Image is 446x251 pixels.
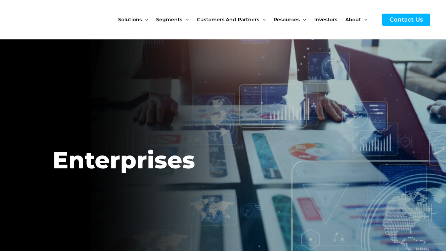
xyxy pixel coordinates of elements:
[12,5,96,34] img: CyberCatch
[300,5,306,34] span: Menu Toggle
[118,5,142,34] span: Solutions
[182,5,189,34] span: Menu Toggle
[259,5,266,34] span: Menu Toggle
[118,5,375,34] nav: Site Navigation: New Main Menu
[314,5,345,34] a: Investors
[156,5,182,34] span: Segments
[382,14,430,26] a: Contact Us
[274,5,300,34] span: Resources
[314,5,337,34] span: Investors
[361,5,367,34] span: Menu Toggle
[345,5,361,34] span: About
[197,5,259,34] span: Customers and Partners
[28,145,220,175] h2: Enterprises
[142,5,148,34] span: Menu Toggle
